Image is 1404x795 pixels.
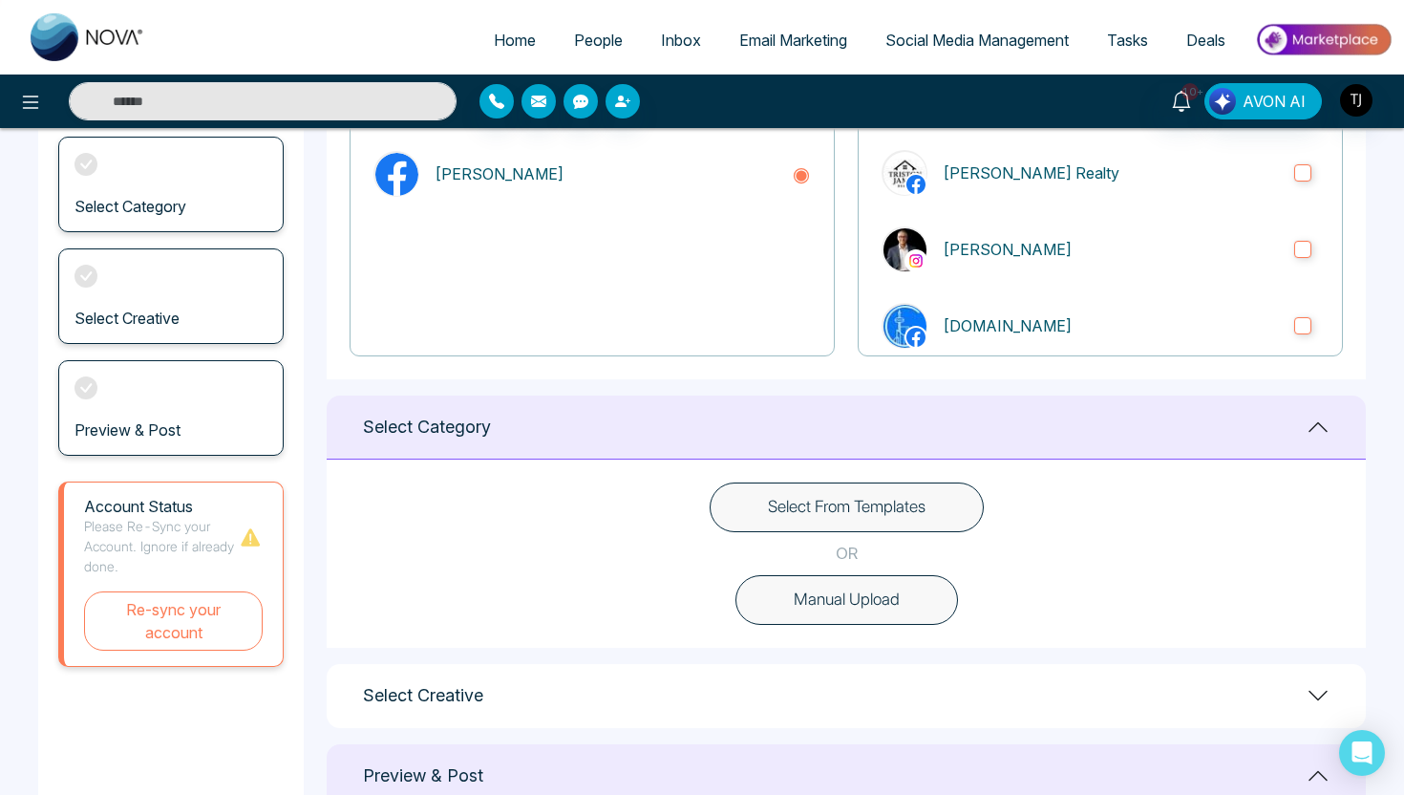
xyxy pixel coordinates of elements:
a: Social Media Management [866,22,1088,58]
input: instagramTriston James[PERSON_NAME] [1294,241,1311,258]
p: Please Re-Sync your Account. Ignore if already done. [84,516,239,576]
input: Triston James Realty[PERSON_NAME] Realty [1294,164,1311,182]
a: 10+ [1159,83,1204,117]
a: Inbox [642,22,720,58]
span: Home [494,31,536,50]
a: Email Marketing [720,22,866,58]
img: CondoHub.ca [883,305,926,348]
p: OR [836,542,858,567]
span: Social Media Management [885,31,1069,50]
span: 10+ [1181,83,1199,100]
input: CondoHub.ca[DOMAIN_NAME] [1294,317,1311,334]
span: Tasks [1107,31,1148,50]
h3: Select Creative [74,310,180,328]
button: AVON AI [1204,83,1322,119]
a: Deals [1167,22,1244,58]
img: User Avatar [1340,84,1372,117]
span: AVON AI [1243,90,1306,113]
a: Tasks [1088,22,1167,58]
img: Triston James Realty [883,152,926,195]
p: [PERSON_NAME] [943,238,1279,261]
button: Manual Upload [735,575,958,625]
img: Nova CRM Logo [31,13,145,61]
span: Email Marketing [739,31,847,50]
img: Triston James [883,228,926,271]
img: Lead Flow [1209,88,1236,115]
h1: Preview & Post [363,765,483,786]
img: Market-place.gif [1254,18,1393,61]
h3: Preview & Post [74,421,181,440]
h1: Select Category [363,417,491,438]
span: People [574,31,623,50]
button: Re-sync your account [84,591,263,651]
p: [PERSON_NAME] Realty [943,161,1279,184]
h3: Select Category [74,198,186,216]
button: Select From Templates [710,483,984,532]
p: [PERSON_NAME] [435,162,776,185]
span: Deals [1186,31,1225,50]
span: Inbox [661,31,701,50]
a: Home [475,22,555,58]
p: [DOMAIN_NAME] [943,314,1279,337]
h1: Account Status [84,498,239,516]
h1: Select Creative [363,685,483,706]
img: instagram [906,251,925,270]
a: People [555,22,642,58]
div: Open Intercom Messenger [1339,730,1385,776]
